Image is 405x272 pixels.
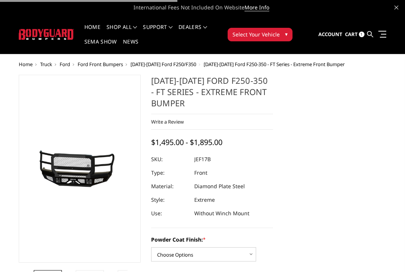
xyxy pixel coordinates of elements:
[19,61,33,68] a: Home
[178,24,207,39] a: Dealers
[19,75,141,263] a: 2017-2022 Ford F250-350 - FT Series - Extreme Front Bumper
[40,61,52,68] a: Truck
[60,61,70,68] a: Ford
[19,29,74,40] img: BODYGUARD BUMPERS
[78,61,123,68] a: Ford Front Bumpers
[151,118,184,125] a: Write a Review
[318,24,342,45] a: Account
[151,180,189,193] dt: Material:
[285,30,288,38] span: ▾
[194,207,249,220] dd: Without Winch Mount
[228,28,292,41] button: Select Your Vehicle
[194,153,211,166] dd: JEF17B
[84,39,117,54] a: SEMA Show
[84,24,100,39] a: Home
[151,137,222,147] span: $1,495.00 - $1,895.00
[345,24,364,45] a: Cart 1
[151,207,189,220] dt: Use:
[106,24,137,39] a: shop all
[151,193,189,207] dt: Style:
[359,32,364,37] span: 1
[232,30,280,38] span: Select Your Vehicle
[194,193,215,207] dd: Extreme
[130,61,196,68] a: [DATE]-[DATE] Ford F250/F350
[244,4,269,11] a: More Info
[204,61,345,68] span: [DATE]-[DATE] Ford F250-350 - FT Series - Extreme Front Bumper
[318,31,342,38] span: Account
[143,24,172,39] a: Support
[194,166,207,180] dd: Front
[151,75,273,114] h1: [DATE]-[DATE] Ford F250-350 - FT Series - Extreme Front Bumper
[345,31,358,38] span: Cart
[194,180,245,193] dd: Diamond Plate Steel
[123,39,138,54] a: News
[151,166,189,180] dt: Type:
[151,236,273,243] label: Powder Coat Finish:
[151,153,189,166] dt: SKU:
